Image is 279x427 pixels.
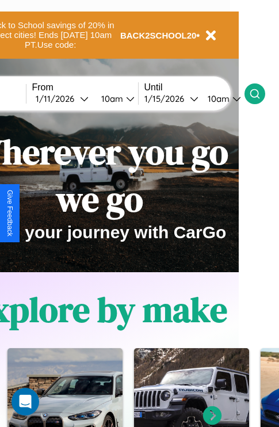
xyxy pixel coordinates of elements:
div: Open Intercom Messenger [12,388,39,415]
label: From [32,82,138,93]
div: Give Feedback [6,190,14,237]
div: 1 / 15 / 2026 [144,93,190,104]
div: 10am [95,93,126,104]
button: 10am [92,93,138,105]
button: 1/11/2026 [32,93,92,105]
b: BACK2SCHOOL20 [120,30,197,40]
button: 10am [198,93,244,105]
div: 1 / 11 / 2026 [36,93,80,104]
label: Until [144,82,244,93]
div: 10am [202,93,232,104]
